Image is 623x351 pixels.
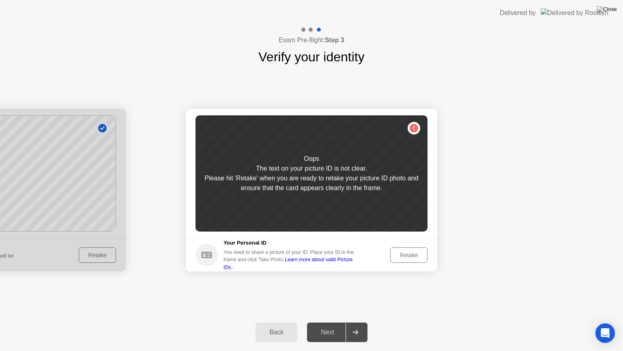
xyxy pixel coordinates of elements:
[325,37,344,43] b: Step 3
[223,249,360,271] div: You need to share a picture of your ID. Place your ID in the frame and click Take Photo.
[390,247,428,263] button: Retake
[258,47,364,67] h1: Verify your identity
[195,173,428,193] div: Please hit 'Retake' when you are ready to retake your picture ID photo and ensure that the card a...
[307,323,367,342] button: Next
[258,329,295,336] div: Back
[304,154,319,164] div: Oops
[309,329,346,336] div: Next
[595,323,615,343] div: Open Intercom Messenger
[223,257,353,270] a: Learn more about valid Picture IDs..
[393,252,425,258] div: Retake
[541,8,608,17] img: Delivered by Rosalyn
[256,164,367,173] div: The text on your picture ID is not clear.
[279,35,344,45] h4: Exam Pre-flight:
[223,239,360,247] h5: Your Personal ID
[500,8,536,18] div: Delivered by
[256,323,297,342] button: Back
[597,6,617,13] img: Close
